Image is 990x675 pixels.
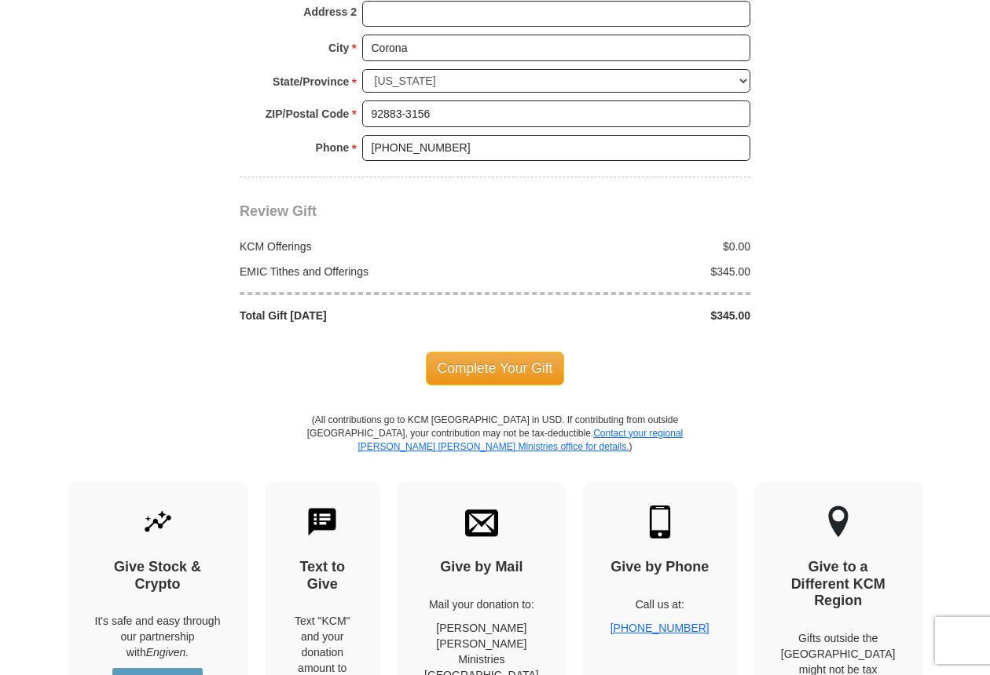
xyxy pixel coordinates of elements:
strong: Phone [316,137,350,159]
p: Call us at: [610,597,709,612]
div: $0.00 [495,239,759,254]
img: mobile.svg [643,505,676,538]
h4: Give by Mail [424,559,539,576]
img: give-by-stock.svg [141,505,174,538]
div: Total Gift [DATE] [232,308,496,323]
img: envelope.svg [465,505,498,538]
a: Contact your regional [PERSON_NAME] [PERSON_NAME] Ministries office for details. [357,428,683,452]
p: Mail your donation to: [424,597,539,612]
strong: Address 2 [303,1,357,23]
div: $345.00 [495,308,759,323]
h4: Text to Give [292,559,354,593]
div: KCM Offerings [232,239,496,254]
span: Complete Your Gift [426,352,565,385]
strong: ZIP/Postal Code [266,103,350,125]
div: $345.00 [495,264,759,279]
i: Engiven. [146,646,189,659]
h4: Give by Phone [610,559,709,576]
div: EMIC Tithes and Offerings [232,264,496,279]
h4: Give to a Different KCM Region [781,559,896,610]
h4: Give Stock & Crypto [95,559,221,593]
p: It's safe and easy through our partnership with [95,613,221,660]
strong: City [328,37,349,59]
img: other-region [827,505,849,538]
strong: State/Province [273,71,349,93]
img: text-to-give.svg [306,505,339,538]
p: (All contributions go to KCM [GEOGRAPHIC_DATA] in USD. If contributing from outside [GEOGRAPHIC_D... [306,414,684,482]
a: [PHONE_NUMBER] [610,622,709,634]
span: Review Gift [240,203,317,219]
